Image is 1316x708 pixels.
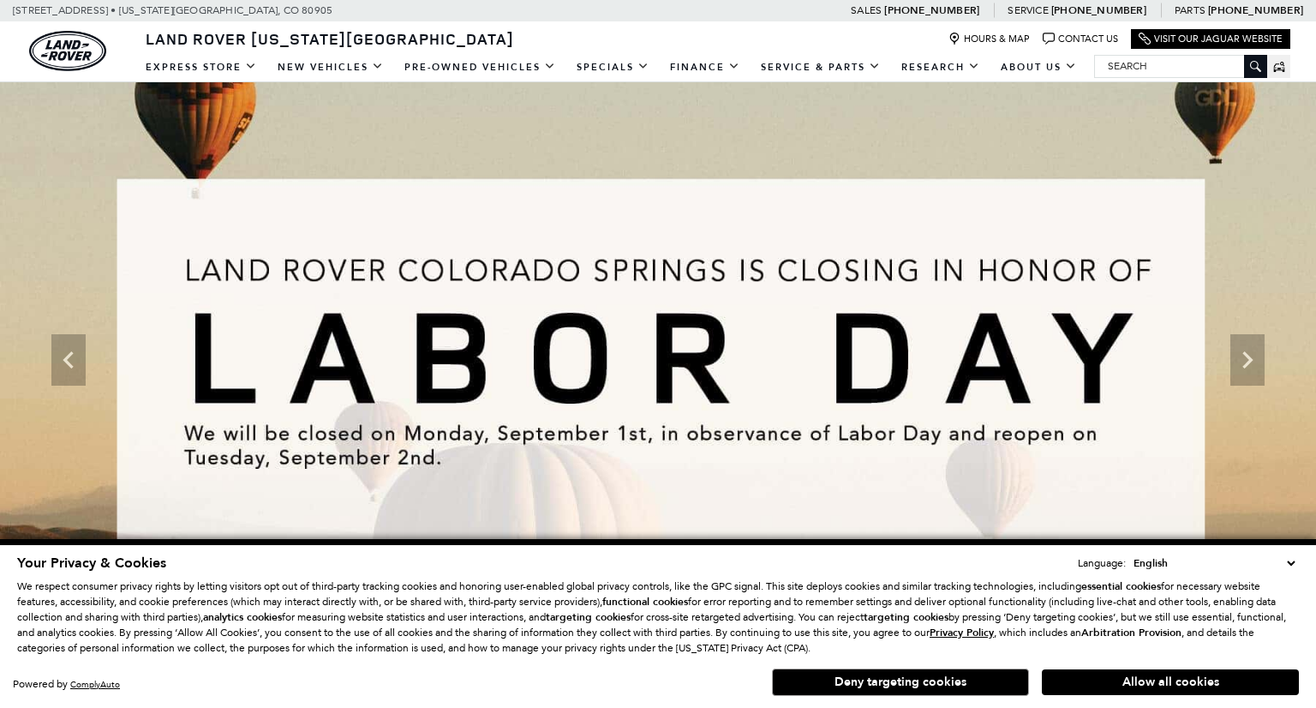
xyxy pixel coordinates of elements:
strong: targeting cookies [546,610,631,624]
a: Privacy Policy [930,627,994,639]
a: land-rover [29,31,106,71]
a: About Us [990,52,1087,82]
a: Specials [566,52,660,82]
strong: analytics cookies [203,610,282,624]
a: New Vehicles [267,52,394,82]
div: Powered by [13,679,120,690]
button: Deny targeting cookies [772,669,1029,696]
strong: Arbitration Provision [1081,626,1181,639]
a: EXPRESS STORE [135,52,267,82]
div: Language: [1078,558,1126,568]
div: Next [1230,334,1265,386]
img: Land Rover [29,31,106,71]
a: Pre-Owned Vehicles [394,52,566,82]
span: Land Rover [US_STATE][GEOGRAPHIC_DATA] [146,28,514,49]
p: We respect consumer privacy rights by letting visitors opt out of third-party tracking cookies an... [17,579,1299,656]
select: Language Select [1129,555,1299,572]
button: Allow all cookies [1042,669,1299,695]
strong: essential cookies [1081,579,1161,593]
strong: targeting cookies [864,610,948,624]
u: Privacy Policy [930,626,994,639]
a: Contact Us [1043,33,1118,45]
nav: Main Navigation [135,52,1087,82]
a: [PHONE_NUMBER] [884,3,979,17]
a: [PHONE_NUMBER] [1208,3,1303,17]
span: Sales [851,4,882,16]
a: Finance [660,52,751,82]
a: Service & Parts [751,52,891,82]
div: Previous [51,334,86,386]
a: Research [891,52,990,82]
a: Hours & Map [948,33,1030,45]
span: Parts [1175,4,1205,16]
span: Your Privacy & Cookies [17,554,166,573]
strong: functional cookies [602,595,688,609]
a: [PHONE_NUMBER] [1051,3,1146,17]
span: Service [1008,4,1048,16]
a: ComplyAuto [70,679,120,690]
a: Visit Our Jaguar Website [1139,33,1283,45]
a: Land Rover [US_STATE][GEOGRAPHIC_DATA] [135,28,524,49]
a: [STREET_ADDRESS] • [US_STATE][GEOGRAPHIC_DATA], CO 80905 [13,4,332,16]
input: Search [1095,56,1266,76]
